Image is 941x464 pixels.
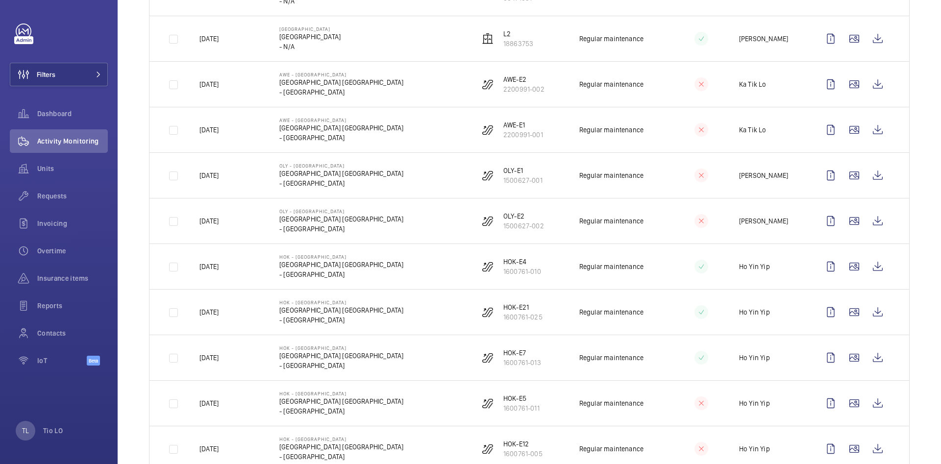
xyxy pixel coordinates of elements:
span: Contacts [37,328,108,338]
p: Regular maintenance [579,353,644,363]
p: HOK-E7 [503,348,541,358]
p: - [GEOGRAPHIC_DATA] [279,452,403,462]
span: Beta [87,356,100,366]
p: [DATE] [199,216,219,226]
img: escalator.svg [482,215,494,227]
p: [DATE] [199,79,219,89]
p: [GEOGRAPHIC_DATA] [GEOGRAPHIC_DATA] [279,123,403,133]
p: OLY - [GEOGRAPHIC_DATA] [279,208,403,214]
p: Ka Tik Lo [739,125,767,135]
p: Regular maintenance [579,262,644,271]
p: - N/A [279,42,341,51]
p: HOK-E4 [503,257,541,267]
button: Filters [10,63,108,86]
img: escalator.svg [482,443,494,455]
p: [DATE] [199,34,219,44]
p: Regular maintenance [579,398,644,408]
p: OLY-E2 [503,211,544,221]
span: Requests [37,191,108,201]
p: Regular maintenance [579,34,644,44]
span: Reports [37,301,108,311]
p: [DATE] [199,262,219,271]
p: HOK - [GEOGRAPHIC_DATA] [279,436,403,442]
p: - [GEOGRAPHIC_DATA] [279,178,403,188]
p: [GEOGRAPHIC_DATA] [GEOGRAPHIC_DATA] [279,305,403,315]
p: - [GEOGRAPHIC_DATA] [279,406,403,416]
img: escalator.svg [482,170,494,181]
img: escalator.svg [482,306,494,318]
p: HOK - [GEOGRAPHIC_DATA] [279,254,403,260]
p: 1600761-013 [503,358,541,367]
p: AWE - [GEOGRAPHIC_DATA] [279,72,403,77]
p: [GEOGRAPHIC_DATA] [GEOGRAPHIC_DATA] [279,351,403,361]
p: [DATE] [199,353,219,363]
p: Tio LO [43,426,63,436]
p: [DATE] [199,307,219,317]
p: 18863753 [503,39,533,49]
p: Regular maintenance [579,79,644,89]
p: [GEOGRAPHIC_DATA] [GEOGRAPHIC_DATA] [279,260,403,269]
p: HOK - [GEOGRAPHIC_DATA] [279,345,403,351]
p: 2200991-002 [503,84,545,94]
p: Ho Yin Yip [739,444,770,454]
p: [GEOGRAPHIC_DATA] [GEOGRAPHIC_DATA] [279,442,403,452]
p: 2200991-001 [503,130,543,140]
img: escalator.svg [482,397,494,409]
img: escalator.svg [482,78,494,90]
p: 1500627-001 [503,175,543,185]
p: [DATE] [199,171,219,180]
p: HOK-E12 [503,439,543,449]
p: Regular maintenance [579,216,644,226]
p: - [GEOGRAPHIC_DATA] [279,315,403,325]
img: elevator.svg [482,33,494,45]
p: - [GEOGRAPHIC_DATA] [279,361,403,370]
p: Ka Tik Lo [739,79,767,89]
p: [PERSON_NAME] [739,34,788,44]
p: [GEOGRAPHIC_DATA] [GEOGRAPHIC_DATA] [279,396,403,406]
p: AWE - [GEOGRAPHIC_DATA] [279,117,403,123]
span: Invoicing [37,219,108,228]
p: [DATE] [199,125,219,135]
p: 1600761-010 [503,267,541,276]
span: Activity Monitoring [37,136,108,146]
p: [GEOGRAPHIC_DATA] [GEOGRAPHIC_DATA] [279,169,403,178]
p: - [GEOGRAPHIC_DATA] [279,133,403,143]
p: AWE-E2 [503,74,545,84]
p: 1500627-002 [503,221,544,231]
p: - [GEOGRAPHIC_DATA] [279,87,403,97]
p: 1600761-011 [503,403,540,413]
p: [GEOGRAPHIC_DATA] [GEOGRAPHIC_DATA] [279,214,403,224]
p: Regular maintenance [579,171,644,180]
p: OLY - [GEOGRAPHIC_DATA] [279,163,403,169]
p: [DATE] [199,444,219,454]
p: HOK-E21 [503,302,543,312]
img: escalator.svg [482,261,494,272]
p: Ho Yin Yip [739,353,770,363]
p: [GEOGRAPHIC_DATA] [GEOGRAPHIC_DATA] [279,77,403,87]
img: escalator.svg [482,124,494,136]
p: - [GEOGRAPHIC_DATA] [279,224,403,234]
p: Regular maintenance [579,307,644,317]
p: HOK - [GEOGRAPHIC_DATA] [279,391,403,396]
p: 1600761-005 [503,449,543,459]
p: [PERSON_NAME] [739,171,788,180]
span: IoT [37,356,87,366]
p: [DATE] [199,398,219,408]
img: escalator.svg [482,352,494,364]
p: Regular maintenance [579,444,644,454]
span: Units [37,164,108,173]
span: Dashboard [37,109,108,119]
p: OLY-E1 [503,166,543,175]
p: Ho Yin Yip [739,398,770,408]
p: [GEOGRAPHIC_DATA] [279,32,341,42]
p: Regular maintenance [579,125,644,135]
p: TL [22,426,29,436]
p: [PERSON_NAME] [739,216,788,226]
p: Ho Yin Yip [739,307,770,317]
p: HOK - [GEOGRAPHIC_DATA] [279,299,403,305]
p: [GEOGRAPHIC_DATA] [279,26,341,32]
p: Ho Yin Yip [739,262,770,271]
span: Insurance items [37,273,108,283]
p: - [GEOGRAPHIC_DATA] [279,269,403,279]
p: 1600761-025 [503,312,543,322]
